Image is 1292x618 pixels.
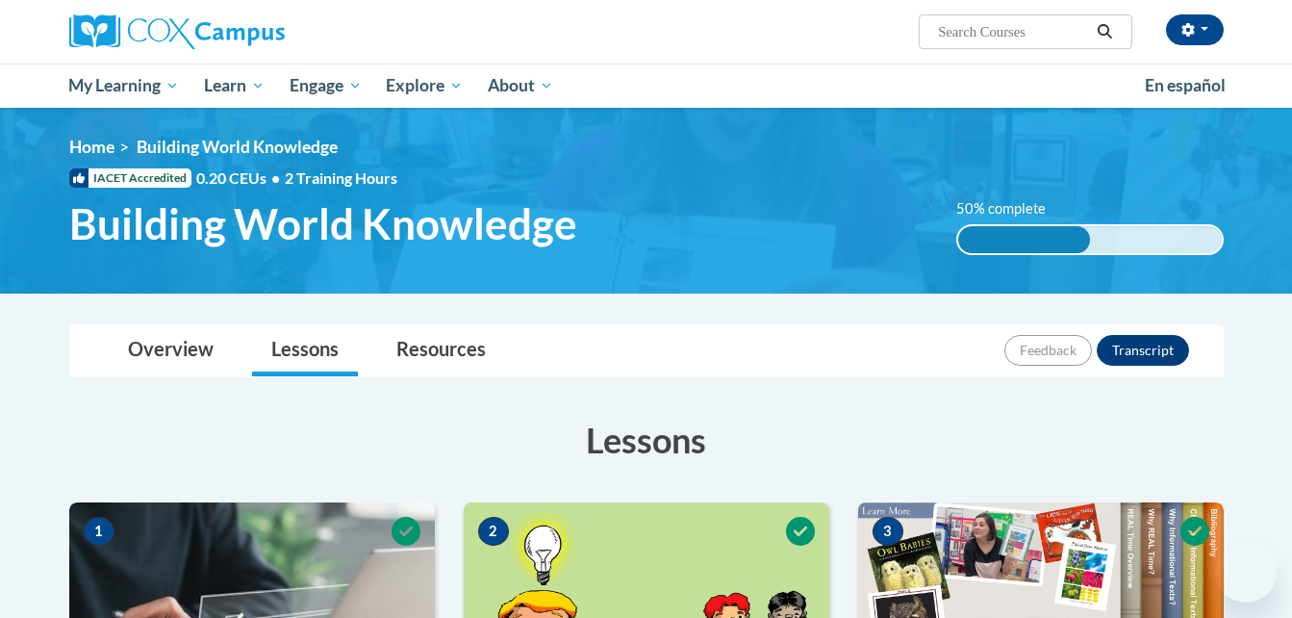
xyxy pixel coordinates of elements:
[475,64,566,108] a: About
[277,64,374,108] a: Engage
[1166,14,1224,45] button: Account Settings
[57,64,192,108] a: My Learning
[956,198,1067,219] label: 50% complete
[488,74,553,97] span: About
[1097,335,1189,366] button: Transcript
[137,137,338,157] span: Building World Knowledge
[373,64,475,108] a: Explore
[196,167,285,189] span: 0.20 CEUs
[69,14,435,49] a: Cox Campus
[1145,75,1226,95] span: En español
[290,74,362,97] span: Engage
[252,325,358,376] a: Lessons
[84,517,114,546] span: 1
[271,168,280,187] span: •
[204,74,265,97] span: Learn
[1215,541,1277,603] iframe: Button to launch messaging window
[109,325,233,376] a: Overview
[958,226,1090,253] div: 50% complete
[191,64,277,108] a: Learn
[69,416,1224,464] h3: Lessons
[936,20,1090,43] input: Search Courses
[285,168,397,187] span: 2 Training Hours
[1004,335,1092,366] button: Feedback
[69,168,191,188] span: IACET Accredited
[68,74,179,97] span: My Learning
[377,325,505,376] a: Resources
[1090,20,1119,43] button: Search
[69,198,577,249] span: Building World Knowledge
[69,137,114,157] a: Home
[386,74,463,97] span: Explore
[40,64,1253,108] div: Main menu
[873,517,903,546] span: 3
[69,14,285,49] img: Cox Campus
[478,517,509,546] span: 2
[1132,65,1238,106] a: En español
